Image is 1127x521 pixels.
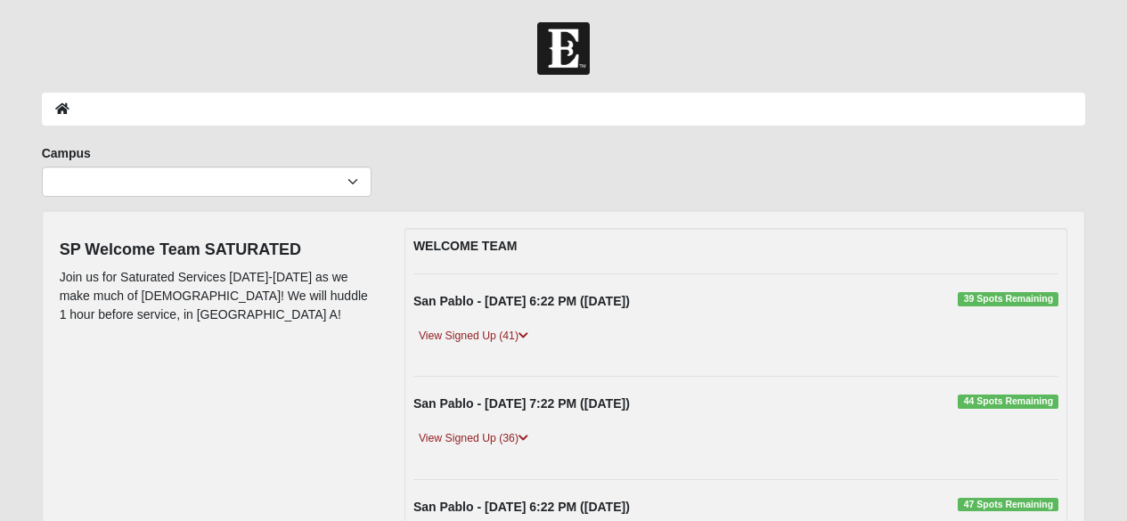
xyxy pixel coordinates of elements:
[958,292,1058,306] span: 39 Spots Remaining
[60,240,378,260] h4: SP Welcome Team SATURATED
[60,268,378,324] p: Join us for Saturated Services [DATE]-[DATE] as we make much of [DEMOGRAPHIC_DATA]! We will huddl...
[537,22,590,75] img: Church of Eleven22 Logo
[413,239,518,253] strong: WELCOME TEAM
[413,429,534,448] a: View Signed Up (36)
[42,144,91,162] label: Campus
[413,396,630,411] strong: San Pablo - [DATE] 7:22 PM ([DATE])
[958,498,1058,512] span: 47 Spots Remaining
[413,327,534,346] a: View Signed Up (41)
[413,500,630,514] strong: San Pablo - [DATE] 6:22 PM ([DATE])
[413,294,630,308] strong: San Pablo - [DATE] 6:22 PM ([DATE])
[958,395,1058,409] span: 44 Spots Remaining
